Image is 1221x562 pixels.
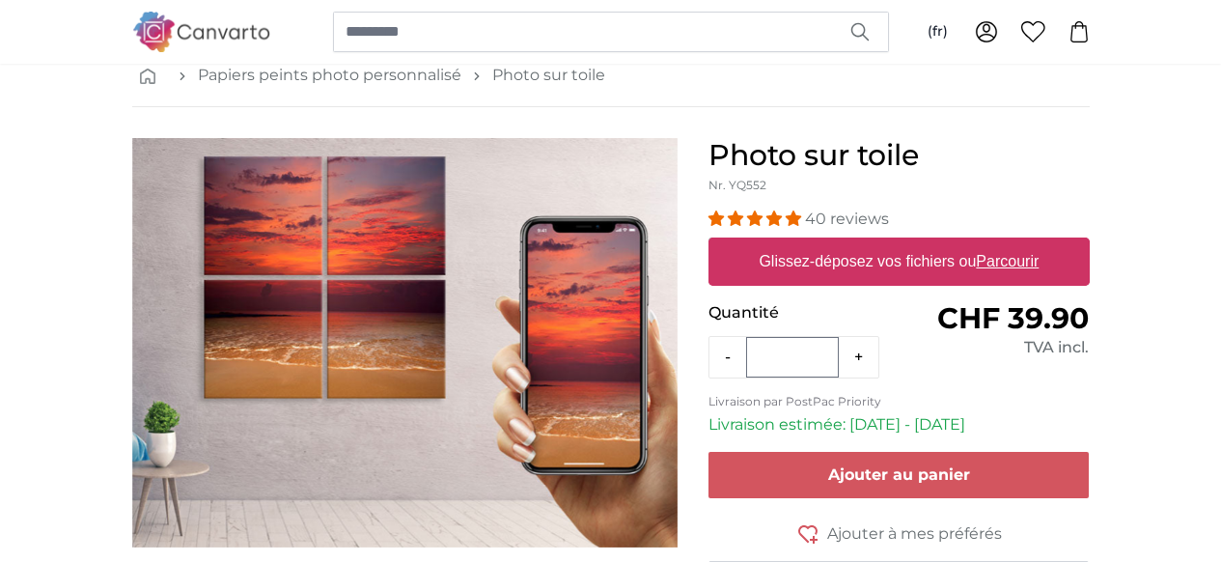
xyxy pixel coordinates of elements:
p: Livraison estimée: [DATE] - [DATE] [708,413,1090,436]
h1: Photo sur toile [708,138,1090,173]
span: Ajouter à mes préférés [827,522,1002,546]
span: CHF 39.90 [937,300,1089,336]
button: Ajouter à mes préférés [708,521,1090,546]
button: - [709,338,746,377]
div: 1 of 1 [132,138,678,548]
img: Canvarto [132,12,271,51]
p: Quantité [708,301,899,324]
span: 40 reviews [805,210,889,228]
button: (fr) [912,14,963,49]
a: Photo sur toile [492,64,605,87]
a: Papiers peints photo personnalisé [198,64,461,87]
span: Nr. YQ552 [708,178,766,192]
label: Glissez-déposez vos fichiers ou [751,242,1046,281]
button: + [839,338,878,377]
div: TVA incl. [899,336,1089,359]
img: personalised-canvas-print [132,138,678,548]
p: Livraison par PostPac Priority [708,394,1090,409]
span: 4.98 stars [708,210,805,228]
u: Parcourir [976,253,1039,269]
span: Ajouter au panier [828,465,970,484]
nav: breadcrumbs [132,44,1090,107]
button: Ajouter au panier [708,452,1090,498]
